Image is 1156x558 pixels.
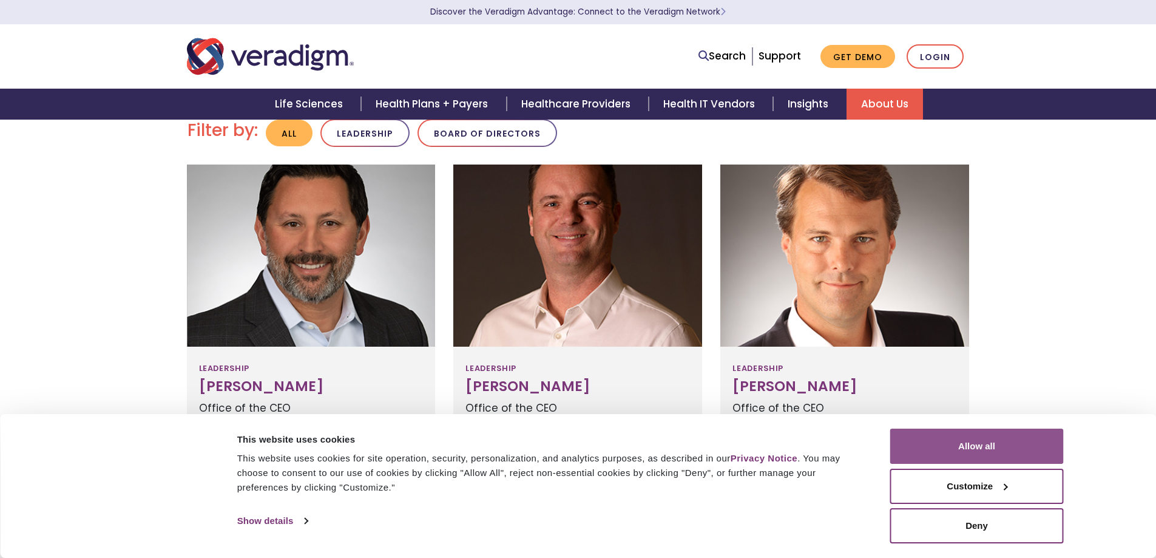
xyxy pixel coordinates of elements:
[237,432,863,447] div: This website uses cookies
[890,469,1064,504] button: Customize
[199,400,424,433] p: Office of the CEO SVP and General Manager, Payer
[199,378,424,395] h3: [PERSON_NAME]
[430,6,726,18] a: Discover the Veradigm Advantage: Connect to the Veradigm NetworkLearn More
[732,400,957,433] p: Office of the CEO Interim Chief Financial Officer
[847,89,923,120] a: About Us
[649,89,773,120] a: Health IT Vendors
[188,120,258,141] h2: Filter by:
[890,508,1064,543] button: Deny
[465,400,690,433] p: Office of the CEO SVP and Corporate Secretary
[465,359,516,378] span: Leadership
[732,378,957,395] h3: [PERSON_NAME]
[732,359,783,378] span: Leadership
[465,378,690,395] h3: [PERSON_NAME]
[720,6,726,18] span: Learn More
[199,359,249,378] span: Leadership
[890,429,1064,464] button: Allow all
[731,453,797,463] a: Privacy Notice
[320,119,410,148] button: Leadership
[266,120,313,147] button: All
[237,451,863,495] div: This website uses cookies for site operation, security, personalization, and analytics purposes, ...
[237,512,308,530] a: Show details
[361,89,506,120] a: Health Plans + Payers
[507,89,649,120] a: Healthcare Providers
[698,48,746,64] a: Search
[187,36,354,77] img: Veradigm logo
[820,45,895,69] a: Get Demo
[907,44,964,69] a: Login
[417,119,557,148] button: Board of Directors
[260,89,361,120] a: Life Sciences
[759,49,801,63] a: Support
[773,89,847,120] a: Insights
